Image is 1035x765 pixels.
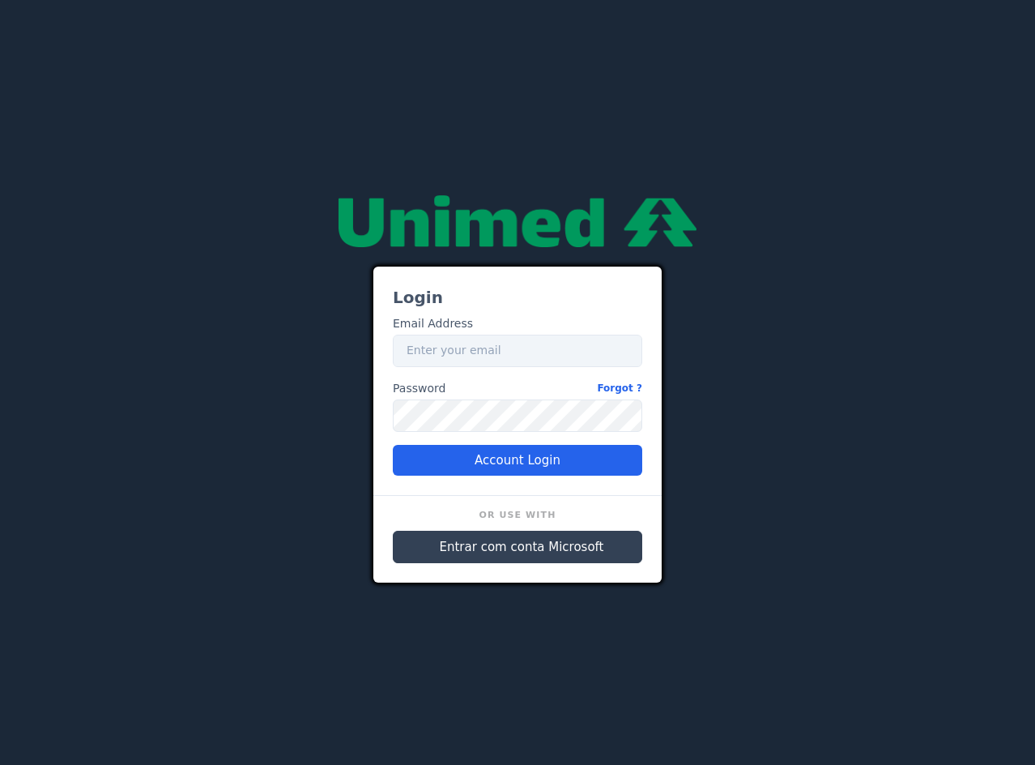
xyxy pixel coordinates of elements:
button: Account Login [393,445,642,476]
input: Enter your email [393,335,642,367]
h6: Or Use With [393,509,642,524]
label: Email Address [393,315,473,332]
span: Entrar com conta Microsoft [440,538,604,557]
img: null [339,195,696,247]
label: Password [393,380,642,397]
button: Entrar com conta Microsoft [393,531,642,563]
h3: Login [393,286,642,309]
a: Forgot ? [597,380,642,397]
